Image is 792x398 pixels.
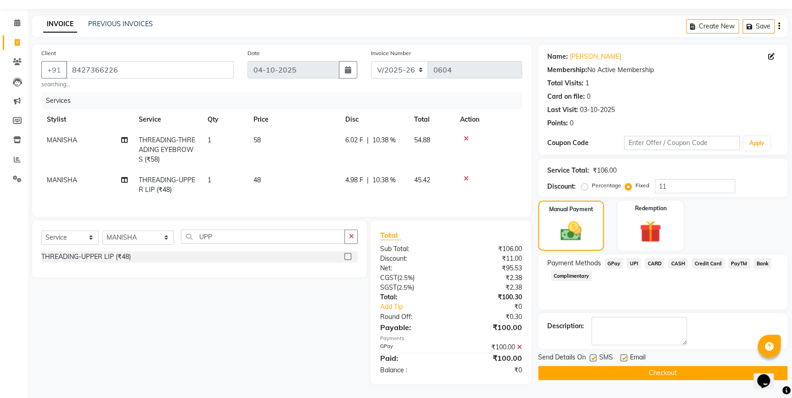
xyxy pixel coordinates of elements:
div: 03-10-2025 [580,105,615,115]
th: Stylist [41,109,133,130]
input: Search or Scan [181,230,345,244]
div: Total: [373,292,451,302]
span: 4.98 F [345,175,363,185]
label: Fixed [635,181,649,190]
th: Disc [340,109,409,130]
div: Service Total: [547,166,589,175]
span: 54.88 [414,136,430,144]
div: Coupon Code [547,138,624,148]
div: ₹100.00 [451,322,529,333]
div: THREADING-UPPER LIP (₹48) [41,252,131,262]
span: Email [630,353,646,364]
label: Manual Payment [549,205,593,213]
div: ₹2.38 [451,283,529,292]
a: INVOICE [43,16,77,33]
th: Total [409,109,455,130]
div: 0 [570,118,573,128]
th: Qty [202,109,248,130]
div: Card on file: [547,92,585,101]
span: Credit Card [691,258,725,269]
span: 1 [208,176,211,184]
span: | [367,135,369,145]
span: 2.5% [399,274,412,281]
span: Bank [753,258,771,269]
span: 58 [253,136,261,144]
div: ₹0.30 [451,312,529,322]
span: THREADING-UPPER LIP (₹48) [139,176,195,194]
span: THREADING-THREADING EYEBROWS (₹58) [139,136,195,163]
div: ₹106.00 [451,244,529,254]
iframe: chat widget [753,361,783,389]
th: Service [133,109,202,130]
img: _gift.svg [633,218,668,245]
span: 2.5% [398,284,412,291]
span: | [367,175,369,185]
span: 6.02 F [345,135,363,145]
div: ₹2.38 [451,273,529,283]
div: ₹100.00 [451,353,529,364]
div: 1 [585,78,589,88]
span: Payment Methods [547,258,601,268]
div: Balance : [373,365,451,375]
span: Complimentary [551,270,592,281]
div: Membership: [547,65,587,75]
span: 1 [208,136,211,144]
button: Checkout [538,366,787,380]
input: Search by Name/Mobile/Email/Code [66,61,234,78]
label: Client [41,49,56,57]
div: Sub Total: [373,244,451,254]
span: 48 [253,176,261,184]
div: ₹0 [451,365,529,375]
div: Services [42,92,529,109]
div: Last Visit: [547,105,578,115]
div: Round Off: [373,312,451,322]
div: GPay [373,342,451,352]
div: ( ) [373,283,451,292]
span: CGST [380,274,397,282]
label: Percentage [592,181,621,190]
input: Enter Offer / Coupon Code [624,136,740,150]
div: No Active Membership [547,65,778,75]
div: Payable: [373,322,451,333]
div: Payments [380,335,522,342]
th: Price [248,109,340,130]
div: Discount: [547,182,576,191]
span: Total [380,230,401,240]
div: ₹100.00 [451,342,529,352]
span: GPay [605,258,623,269]
div: Discount: [373,254,451,263]
span: SGST [380,283,396,291]
span: CARD [645,258,664,269]
span: 10.38 % [372,135,396,145]
span: PayTM [728,258,750,269]
div: ₹95.53 [451,263,529,273]
span: SMS [599,353,613,364]
button: Apply [743,136,770,150]
div: ₹11.00 [451,254,529,263]
button: Create New [686,19,739,34]
span: Send Details On [538,353,586,364]
div: ( ) [373,273,451,283]
button: +91 [41,61,67,78]
a: [PERSON_NAME] [570,52,621,62]
label: Invoice Number [371,49,411,57]
span: MANISHA [47,176,77,184]
div: 0 [587,92,590,101]
div: Paid: [373,353,451,364]
img: _cash.svg [554,219,588,243]
span: MANISHA [47,136,77,144]
span: UPI [627,258,641,269]
span: CASH [668,258,688,269]
div: Total Visits: [547,78,584,88]
div: ₹0 [464,302,528,312]
th: Action [455,109,522,130]
div: Description: [547,321,584,331]
div: Points: [547,118,568,128]
div: Net: [373,263,451,273]
label: Date [247,49,260,57]
span: 45.42 [414,176,430,184]
div: ₹106.00 [593,166,617,175]
label: Redemption [635,204,666,213]
a: PREVIOUS INVOICES [88,20,153,28]
a: Add Tip [373,302,464,312]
